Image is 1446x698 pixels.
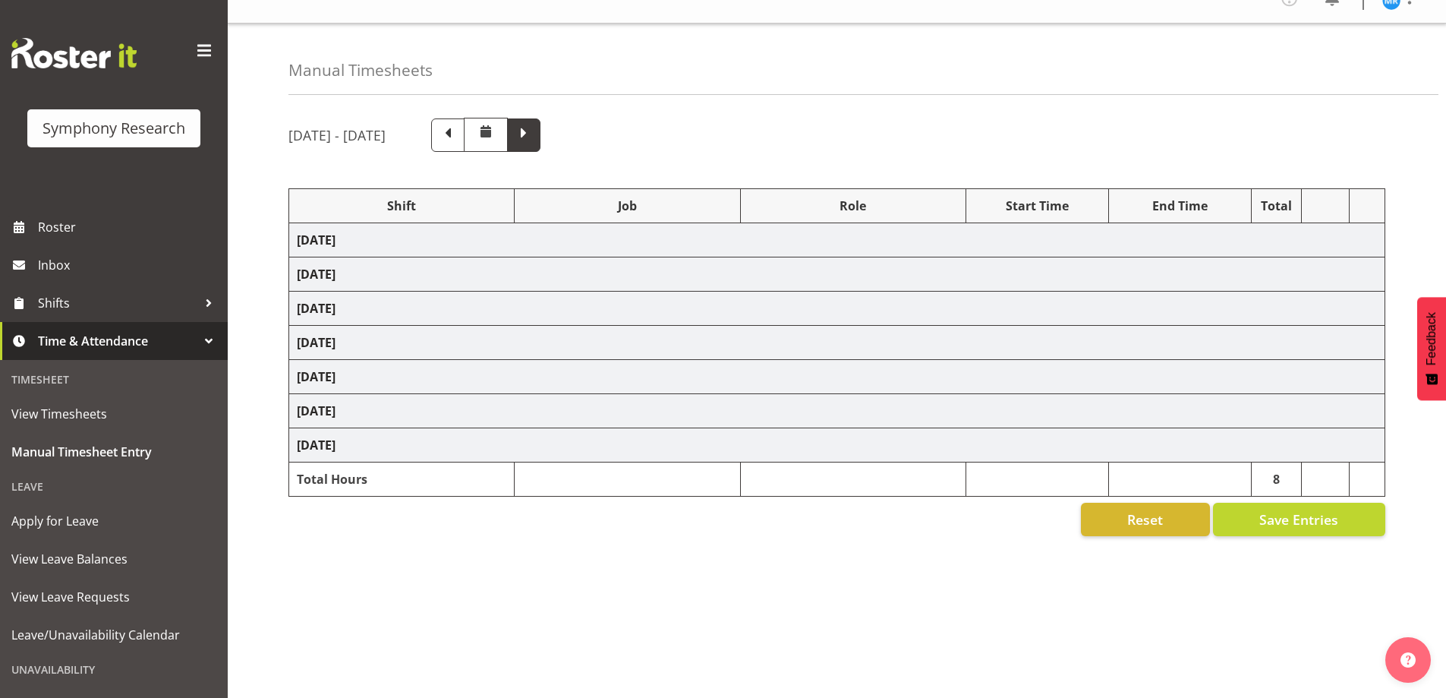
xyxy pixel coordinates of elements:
[289,223,1385,257] td: [DATE]
[38,216,220,238] span: Roster
[11,403,216,425] span: View Timesheets
[1425,312,1438,365] span: Feedback
[4,395,224,433] a: View Timesheets
[974,197,1101,215] div: Start Time
[11,586,216,608] span: View Leave Requests
[1259,197,1294,215] div: Total
[11,510,216,532] span: Apply for Leave
[38,292,197,314] span: Shifts
[1417,297,1446,400] button: Feedback - Show survey
[288,62,433,79] h4: Manual Timesheets
[289,463,515,497] td: Total Hours
[1400,652,1416,668] img: help-xxl-2.png
[522,197,732,215] div: Job
[289,292,1385,326] td: [DATE]
[289,428,1385,463] td: [DATE]
[38,254,220,276] span: Inbox
[748,197,958,215] div: Role
[289,326,1385,360] td: [DATE]
[11,624,216,646] span: Leave/Unavailability Calendar
[289,394,1385,428] td: [DATE]
[289,257,1385,292] td: [DATE]
[289,360,1385,394] td: [DATE]
[4,364,224,395] div: Timesheet
[297,197,506,215] div: Shift
[1117,197,1243,215] div: End Time
[11,38,137,68] img: Rosterit website logo
[43,117,185,140] div: Symphony Research
[11,548,216,570] span: View Leave Balances
[4,502,224,540] a: Apply for Leave
[4,578,224,616] a: View Leave Requests
[4,654,224,685] div: Unavailability
[4,471,224,502] div: Leave
[4,540,224,578] a: View Leave Balances
[38,330,197,352] span: Time & Attendance
[1259,510,1338,529] span: Save Entries
[288,127,386,144] h5: [DATE] - [DATE]
[4,433,224,471] a: Manual Timesheet Entry
[1213,503,1385,536] button: Save Entries
[1127,510,1163,529] span: Reset
[1251,463,1302,497] td: 8
[1081,503,1210,536] button: Reset
[11,441,216,463] span: Manual Timesheet Entry
[4,616,224,654] a: Leave/Unavailability Calendar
